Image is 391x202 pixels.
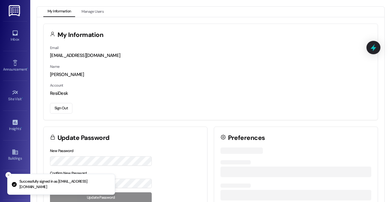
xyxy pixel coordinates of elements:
h3: Update Password [58,135,110,141]
div: [PERSON_NAME] [50,71,371,78]
span: • [27,66,28,71]
label: New Password [50,148,74,153]
span: • [22,96,23,100]
button: Close toast [5,172,12,178]
p: Successfully signed in as [EMAIL_ADDRESS][DOMAIN_NAME] [19,179,110,190]
h3: My Information [58,32,104,38]
button: My Information [43,7,75,17]
a: Leads [3,177,27,193]
button: Sign Out [50,103,72,114]
a: Inbox [3,28,27,44]
a: Insights • [3,117,27,134]
label: Name [50,64,60,69]
button: Manage Users [77,7,108,17]
div: ResiDesk [50,90,371,97]
label: Email [50,45,58,50]
img: ResiDesk Logo [9,5,21,16]
span: • [21,126,22,130]
a: Site Visit • [3,88,27,104]
a: Buildings [3,147,27,163]
div: [EMAIL_ADDRESS][DOMAIN_NAME] [50,52,371,59]
h3: Preferences [228,135,265,141]
label: Account [50,83,63,88]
